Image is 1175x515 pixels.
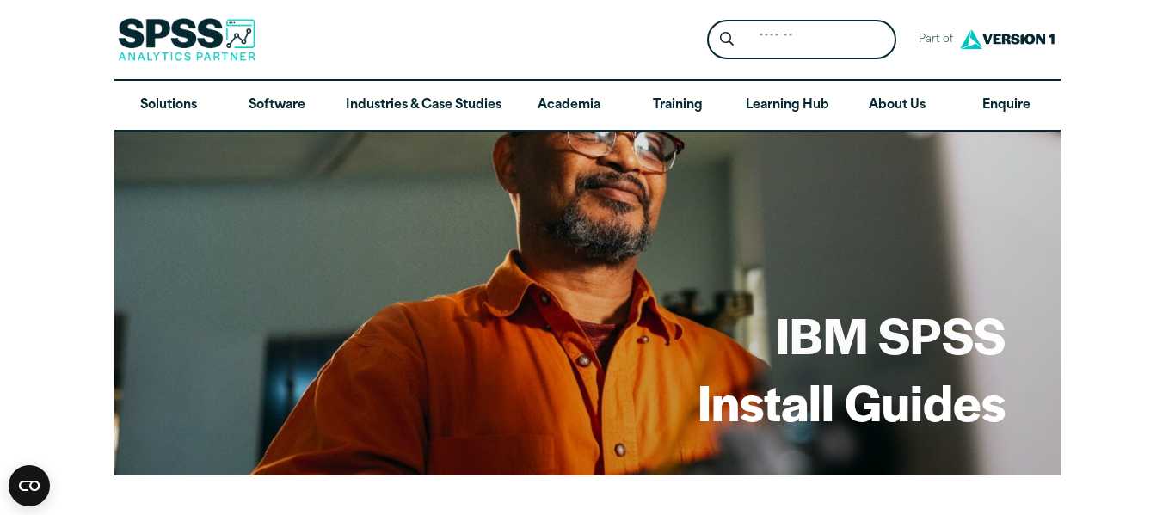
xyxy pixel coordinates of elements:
h1: IBM SPSS Install Guides [698,301,1006,434]
form: Site Header Search Form [707,20,896,60]
button: Search magnifying glass icon [711,24,743,56]
a: Solutions [114,81,223,131]
img: SPSS Analytics Partner [118,18,255,61]
a: Academia [515,81,624,131]
a: Learning Hub [732,81,843,131]
span: Part of [910,28,956,52]
a: Training [624,81,732,131]
a: Software [223,81,331,131]
svg: Search magnifying glass icon [720,32,734,46]
img: Version1 Logo [956,23,1059,55]
a: Industries & Case Studies [332,81,515,131]
a: Enquire [952,81,1061,131]
button: Open CMP widget [9,465,50,506]
a: About Us [843,81,951,131]
nav: Desktop version of site main menu [114,81,1061,131]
